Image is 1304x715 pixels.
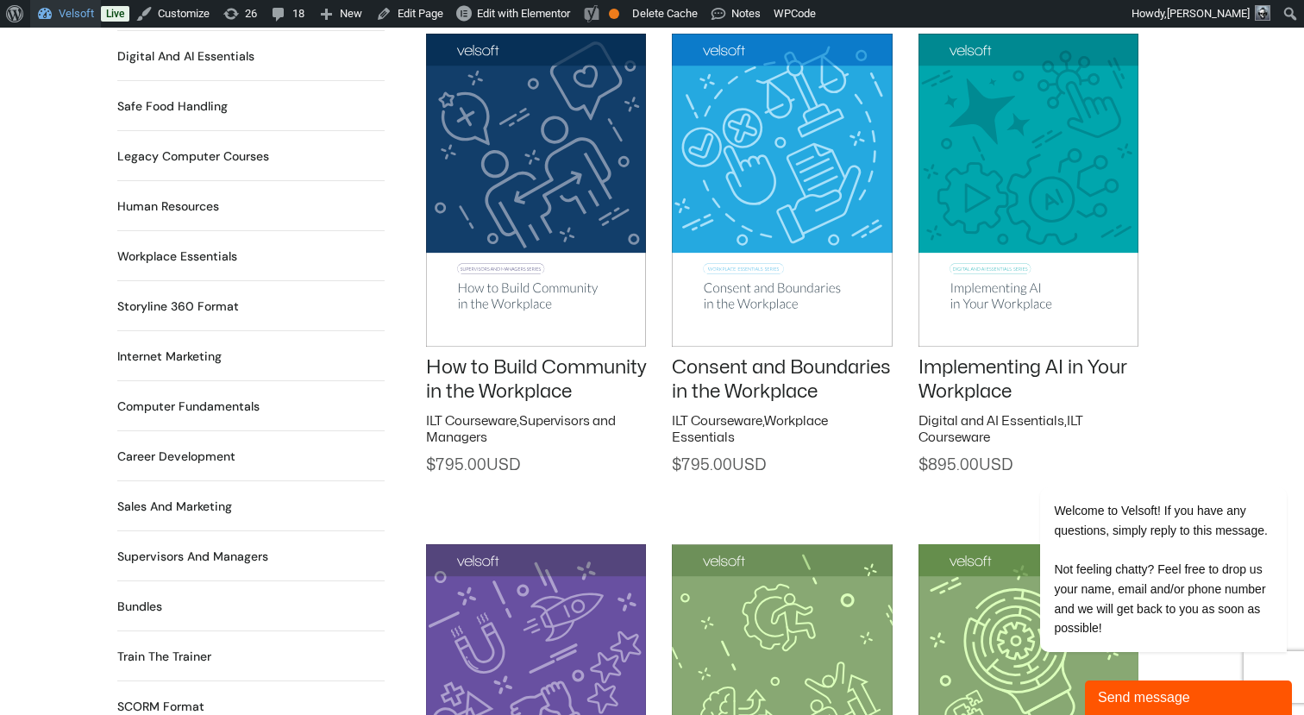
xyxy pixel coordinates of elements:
[117,598,162,616] a: Visit product category Bundles
[117,348,222,366] h2: Internet Marketing
[117,348,222,366] a: Visit product category Internet Marketing
[918,358,1127,402] a: Implementing AI in Your Workplace
[426,415,616,445] a: Supervisors and Managers
[101,6,129,22] a: Live
[117,97,228,116] h2: Safe Food Handling
[918,458,1012,473] span: 895.00
[117,248,237,266] h2: Workplace Essentials
[117,147,269,166] h2: Legacy Computer Courses
[117,198,219,216] a: Visit product category Human Resources
[426,458,520,473] span: 795.00
[1085,677,1295,715] iframe: chat widget
[672,458,766,473] span: 795.00
[672,415,762,428] a: ILT Courseware
[117,548,268,566] a: Visit product category Supervisors and Managers
[985,332,1295,672] iframe: chat widget
[117,598,162,616] h2: Bundles
[117,147,269,166] a: Visit product category Legacy Computer Courses
[117,47,254,66] a: Visit product category Digital and AI Essentials
[117,498,232,516] a: Visit product category Sales and Marketing
[1167,7,1250,20] span: [PERSON_NAME]
[117,648,211,666] a: Visit product category Train the Trainer
[672,458,681,473] span: $
[117,198,219,216] h2: Human Resources
[117,548,268,566] h2: Supervisors and Managers
[672,413,892,447] h2: ,
[918,415,1064,428] a: Digital and AI Essentials
[117,448,235,466] h2: Career Development
[426,413,646,447] h2: ,
[117,298,239,316] h2: Storyline 360 Format
[426,458,436,473] span: $
[609,9,619,19] div: OK
[117,47,254,66] h2: Digital and AI Essentials
[117,498,232,516] h2: Sales and Marketing
[117,248,237,266] a: Visit product category Workplace Essentials
[918,413,1138,447] h2: ,
[918,458,928,473] span: $
[117,398,260,416] h2: Computer Fundamentals
[117,298,239,316] a: Visit product category Storyline 360 Format
[426,415,517,428] a: ILT Courseware
[477,7,570,20] span: Edit with Elementor
[117,97,228,116] a: Visit product category Safe Food Handling
[117,448,235,466] a: Visit product category Career Development
[117,398,260,416] a: Visit product category Computer Fundamentals
[426,358,646,402] a: How to Build Community in the Workplace
[672,358,891,402] a: Consent and Boundaries in the Workplace
[117,648,211,666] h2: Train the Trainer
